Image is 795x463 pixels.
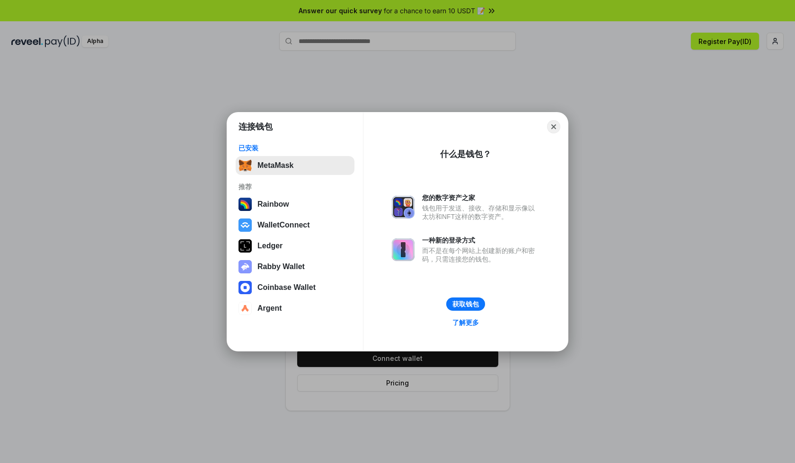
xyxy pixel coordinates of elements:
[257,161,293,170] div: MetaMask
[238,239,252,253] img: svg+xml,%3Csvg%20xmlns%3D%22http%3A%2F%2Fwww.w3.org%2F2000%2Fsvg%22%20width%3D%2228%22%20height%3...
[238,260,252,273] img: svg+xml,%3Csvg%20xmlns%3D%22http%3A%2F%2Fwww.w3.org%2F2000%2Fsvg%22%20fill%3D%22none%22%20viewBox...
[236,236,354,255] button: Ledger
[452,300,479,308] div: 获取钱包
[257,200,289,209] div: Rainbow
[257,242,283,250] div: Ledger
[392,196,415,218] img: svg+xml,%3Csvg%20xmlns%3D%22http%3A%2F%2Fwww.w3.org%2F2000%2Fsvg%22%20fill%3D%22none%22%20viewBox...
[238,302,252,315] img: svg+xml,%3Csvg%20width%3D%2228%22%20height%3D%2228%22%20viewBox%3D%220%200%2028%2028%22%20fill%3D...
[422,246,539,263] div: 而不是在每个网站上创建新的账户和密码，只需连接您的钱包。
[238,281,252,294] img: svg+xml,%3Csvg%20width%3D%2228%22%20height%3D%2228%22%20viewBox%3D%220%200%2028%2028%22%20fill%3D...
[238,218,252,232] img: svg+xml,%3Csvg%20width%3D%2228%22%20height%3D%2228%22%20viewBox%3D%220%200%2028%2028%22%20fill%3D...
[257,283,316,292] div: Coinbase Wallet
[422,193,539,202] div: 您的数字资产之家
[447,316,485,329] a: 了解更多
[257,262,305,271] div: Rabby Wallet
[238,121,273,132] h1: 连接钱包
[238,159,252,172] img: svg+xml,%3Csvg%20fill%3D%22none%22%20height%3D%2233%22%20viewBox%3D%220%200%2035%2033%22%20width%...
[422,204,539,221] div: 钱包用于发送、接收、存储和显示像以太坊和NFT这样的数字资产。
[236,156,354,175] button: MetaMask
[446,297,485,311] button: 获取钱包
[236,195,354,214] button: Rainbow
[257,304,282,313] div: Argent
[238,144,352,152] div: 已安装
[452,318,479,327] div: 了解更多
[257,221,310,229] div: WalletConnect
[422,236,539,245] div: 一种新的登录方式
[547,120,560,133] button: Close
[392,238,415,261] img: svg+xml,%3Csvg%20xmlns%3D%22http%3A%2F%2Fwww.w3.org%2F2000%2Fsvg%22%20fill%3D%22none%22%20viewBox...
[236,299,354,318] button: Argent
[238,198,252,211] img: svg+xml,%3Csvg%20width%3D%22120%22%20height%3D%22120%22%20viewBox%3D%220%200%20120%20120%22%20fil...
[238,183,352,191] div: 推荐
[236,216,354,235] button: WalletConnect
[236,257,354,276] button: Rabby Wallet
[236,278,354,297] button: Coinbase Wallet
[440,149,491,160] div: 什么是钱包？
